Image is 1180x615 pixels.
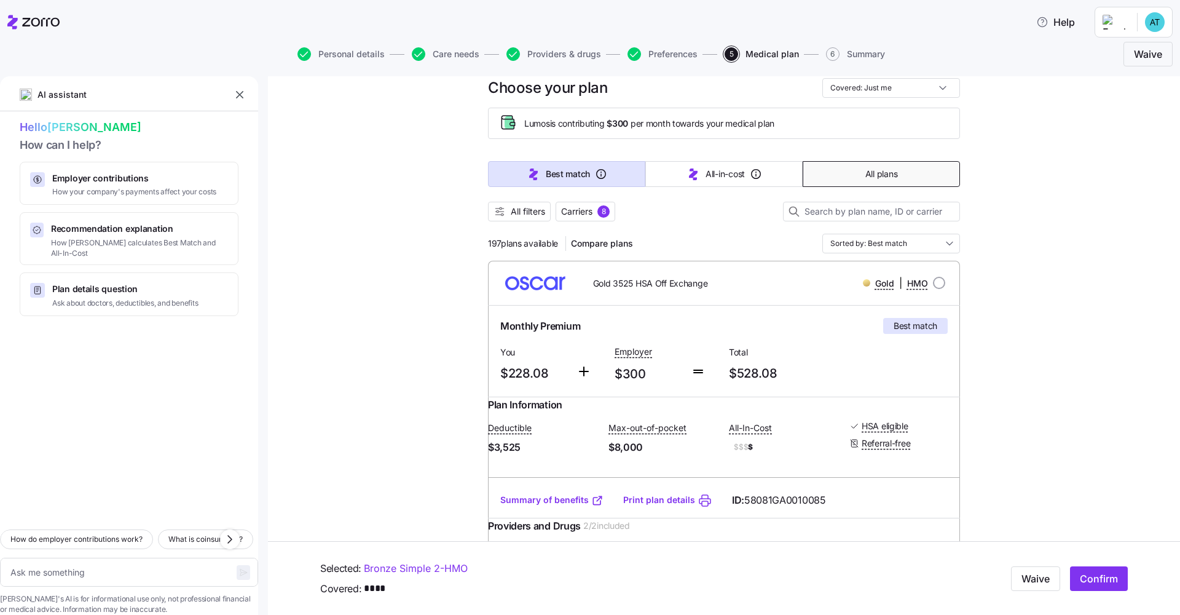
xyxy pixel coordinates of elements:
span: Lumos is contributing per month towards your medical plan [524,117,774,130]
span: Carriers [561,205,592,218]
span: Personal details [318,50,385,58]
img: ai-icon.png [20,89,32,101]
span: 5 [725,47,738,61]
a: Bronze Simple 2-HMO [364,561,468,576]
span: HMO [907,277,928,290]
span: Preferences [648,50,698,58]
a: 5Medical plan [722,47,799,61]
img: 119da9b09e10e96eb69a6652d8b44c65 [1145,12,1165,32]
img: Oscar [498,268,573,298]
a: Preferences [625,47,698,61]
span: Gold 3525 HSA Off Exchange [593,277,708,290]
button: Waive [1123,42,1173,66]
span: Best match [894,320,937,332]
button: 5Medical plan [725,47,799,61]
span: How [PERSON_NAME] calculates Best Match and All-In-Cost [51,238,228,259]
button: Confirm [1070,566,1128,591]
span: $ [729,440,840,454]
span: All plans [865,168,897,180]
span: Plan Information [488,397,562,413]
h1: Choose your plan [488,78,607,97]
span: $228.08 [500,363,567,384]
input: Search by plan name, ID or carrier [783,202,960,221]
span: Plan details question [52,283,198,295]
span: Deductible [488,422,532,434]
span: Providers & drugs [527,50,601,58]
a: Care needs [409,47,479,61]
span: Employer [615,346,652,358]
span: Compare plans [571,237,633,250]
button: Personal details [297,47,385,61]
span: Referral-free [862,437,910,450]
span: Employer contributions [52,172,216,184]
span: ID: [732,493,826,508]
a: Print plan details [623,494,695,506]
button: Care needs [412,47,479,61]
span: Total [729,346,833,359]
span: How your company's payments affect your costs [52,187,216,197]
span: How can I help? [20,137,238,154]
span: 2 / 2 included [583,520,630,532]
span: All-in-cost [706,168,745,180]
span: Summary [847,50,885,58]
span: Covered: [320,581,361,597]
span: Selected: [320,561,361,576]
button: What is coinsurance? [158,530,253,549]
span: All-In-Cost [729,422,772,434]
span: Gold [875,277,894,290]
span: $300 [615,364,681,384]
span: AI assistant [37,88,87,101]
span: 6 [826,47,840,61]
img: Employer logo [1103,15,1127,30]
button: 6Summary [826,47,885,61]
span: $3,525 [488,440,599,455]
div: 8 [597,205,610,218]
span: Recommendation explanation [51,223,228,235]
span: HSA eligible [862,420,908,432]
button: Help [1026,10,1085,34]
a: Personal details [295,47,385,61]
span: $$$ [734,442,748,453]
span: What is coinsurance? [168,533,243,546]
span: Hello [PERSON_NAME] [20,119,238,137]
span: 58081GA0010085 [744,493,826,508]
span: $8,000 [608,440,719,455]
span: $528.08 [729,363,833,384]
span: 197 plans available [488,237,558,250]
span: You [500,346,567,359]
span: Monthly Premium [500,319,580,334]
span: Help [1036,15,1075,30]
button: Preferences [627,47,698,61]
span: All filters [511,205,545,218]
button: Providers & drugs [506,47,601,61]
span: Care needs [433,50,479,58]
button: Carriers8 [556,202,615,221]
span: Waive [1134,47,1162,61]
span: $300 [607,117,628,130]
a: Providers & drugs [504,47,601,61]
a: Summary of benefits [500,494,604,506]
span: Ask about doctors, deductibles, and benefits [52,298,198,309]
span: How do employer contributions work? [10,533,143,546]
input: Order by dropdown [822,234,960,253]
span: Medical plan [745,50,799,58]
button: Compare plans [566,234,638,253]
button: Waive [1011,566,1060,591]
div: | [863,276,928,291]
span: Providers and Drugs [488,518,581,534]
span: Confirm [1080,571,1118,586]
span: Best match [546,168,590,180]
span: Max-out-of-pocket [608,422,686,434]
button: All filters [488,202,551,221]
span: Waive [1021,571,1050,586]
